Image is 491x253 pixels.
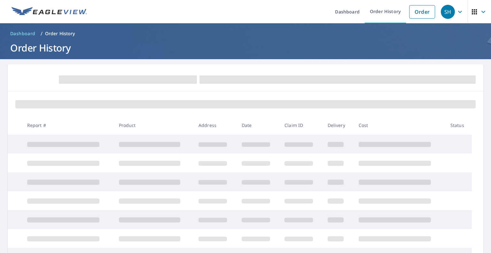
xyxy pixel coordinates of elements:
th: Claim ID [279,116,323,135]
p: Order History [45,30,75,37]
a: Dashboard [8,28,38,39]
th: Status [445,116,472,135]
h1: Order History [8,41,483,54]
th: Address [193,116,237,135]
th: Cost [354,116,445,135]
th: Delivery [323,116,354,135]
div: SH [441,5,455,19]
nav: breadcrumb [8,28,483,39]
a: Order [409,5,435,19]
th: Product [114,116,194,135]
span: Dashboard [10,30,35,37]
th: Report # [22,116,114,135]
li: / [41,30,43,37]
th: Date [237,116,280,135]
img: EV Logo [12,7,87,17]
